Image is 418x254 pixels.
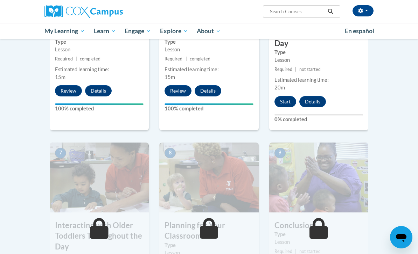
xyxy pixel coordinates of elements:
[190,56,210,61] span: completed
[39,23,379,39] div: Main menu
[89,23,120,39] a: Learn
[165,56,182,61] span: Required
[55,105,144,113] label: 100% completed
[80,56,100,61] span: completed
[55,103,144,105] div: Your progress
[299,249,321,254] span: not started
[120,23,155,39] a: Engage
[274,49,363,56] label: Type
[85,85,112,96] button: Details
[295,67,297,72] span: |
[159,220,258,242] h3: Planning for Your Classroom
[197,27,221,35] span: About
[55,85,82,96] button: Review
[165,38,253,46] label: Type
[159,143,258,212] img: Course Image
[274,148,286,158] span: 9
[295,249,297,254] span: |
[44,5,147,18] a: Cox Campus
[269,7,325,16] input: Search Courses
[269,143,368,212] img: Course Image
[55,38,144,46] label: Type
[165,85,191,96] button: Review
[165,74,175,80] span: 15m
[299,96,326,107] button: Details
[160,27,188,35] span: Explore
[55,56,73,61] span: Required
[94,27,116,35] span: Learn
[125,27,151,35] span: Engage
[50,143,149,212] img: Course Image
[186,56,187,61] span: |
[274,96,296,107] button: Start
[165,148,176,158] span: 8
[76,56,77,61] span: |
[165,46,253,53] div: Lesson
[274,238,363,246] div: Lesson
[55,148,66,158] span: 7
[165,241,253,249] label: Type
[299,67,321,72] span: not started
[325,7,336,16] button: Search
[269,220,368,231] h3: Conclusion
[55,66,144,73] div: Estimated learning time:
[55,74,65,80] span: 15m
[274,231,363,238] label: Type
[340,24,379,38] a: En español
[55,46,144,53] div: Lesson
[345,27,374,35] span: En español
[353,5,374,16] button: Account Settings
[165,103,253,105] div: Your progress
[274,116,363,123] label: 0% completed
[195,85,221,96] button: Details
[390,226,412,248] iframe: Button to launch messaging window
[44,5,123,18] img: Cox Campus
[155,23,193,39] a: Explore
[44,27,85,35] span: My Learning
[165,105,253,113] label: 100% completed
[274,56,363,64] div: Lesson
[274,85,285,90] span: 20m
[274,76,363,84] div: Estimated learning time:
[274,67,292,72] span: Required
[50,220,149,252] h3: Interacting with Older Toddlers Throughout the Day
[165,66,253,73] div: Estimated learning time:
[193,23,225,39] a: About
[274,249,292,254] span: Required
[40,23,89,39] a: My Learning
